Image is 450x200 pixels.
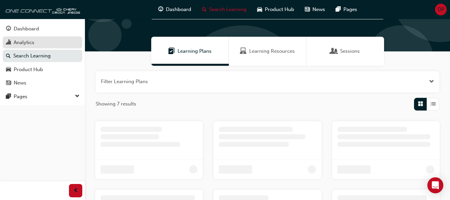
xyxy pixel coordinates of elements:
[209,6,246,13] span: Search Learning
[14,25,39,33] div: Dashboard
[6,26,11,32] span: guage-icon
[14,66,43,73] div: Product Hub
[305,5,310,14] span: news-icon
[96,100,136,108] span: Showing 7 results
[249,47,295,55] span: Learning Resources
[229,37,306,66] a: Learning ResourcesLearning Resources
[3,21,82,90] button: DashboardAnalyticsSearch LearningProduct HubNews
[3,36,82,49] a: Analytics
[158,5,163,14] span: guage-icon
[14,39,34,46] div: Analytics
[6,80,11,86] span: news-icon
[14,79,26,87] div: News
[331,47,337,55] span: Sessions
[178,47,212,55] span: Learning Plans
[168,47,175,55] span: Learning Plans
[343,6,357,13] span: Pages
[3,50,82,62] a: Search Learning
[3,90,82,103] button: Pages
[340,47,360,55] span: Sessions
[151,37,229,66] a: Learning PlansLearning Plans
[431,100,436,108] span: List
[6,53,11,59] span: search-icon
[197,3,252,16] a: search-iconSearch Learning
[299,3,330,16] a: news-iconNews
[252,3,299,16] a: car-iconProduct Hub
[427,177,443,193] div: Open Intercom Messenger
[3,77,82,89] a: News
[429,78,434,85] button: Open the filter
[6,40,11,46] span: chart-icon
[257,5,262,14] span: car-icon
[14,93,27,101] div: Pages
[240,47,246,55] span: Learning Resources
[153,3,197,16] a: guage-iconDashboard
[435,4,447,15] button: DP
[3,3,80,16] img: oneconnect
[336,5,341,14] span: pages-icon
[3,23,82,35] a: Dashboard
[202,5,207,14] span: search-icon
[3,63,82,76] a: Product Hub
[418,100,423,108] span: Grid
[166,6,191,13] span: Dashboard
[6,94,11,100] span: pages-icon
[306,37,384,66] a: SessionsSessions
[6,67,11,73] span: car-icon
[73,187,78,195] span: prev-icon
[438,6,444,13] span: DP
[312,6,325,13] span: News
[265,6,294,13] span: Product Hub
[330,3,362,16] a: pages-iconPages
[75,92,80,101] span: down-icon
